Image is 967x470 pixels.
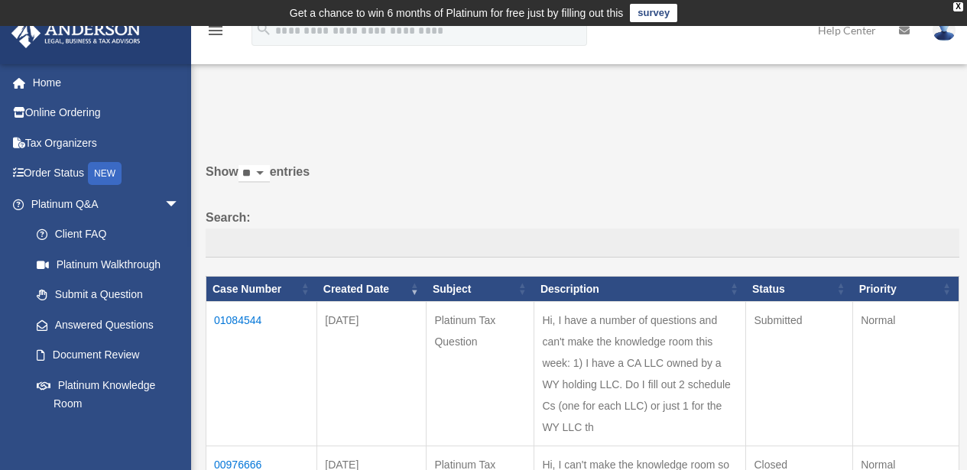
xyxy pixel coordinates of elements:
[239,165,270,183] select: Showentries
[853,276,959,302] th: Priority: activate to sort column ascending
[317,276,427,302] th: Created Date: activate to sort column ascending
[21,340,195,371] a: Document Review
[427,302,534,446] td: Platinum Tax Question
[206,276,317,302] th: Case Number: activate to sort column ascending
[427,276,534,302] th: Subject: activate to sort column ascending
[7,18,145,48] img: Anderson Advisors Platinum Portal
[317,302,427,446] td: [DATE]
[88,162,122,185] div: NEW
[206,229,959,258] input: Search:
[11,67,203,98] a: Home
[290,4,624,22] div: Get a chance to win 6 months of Platinum for free just by filling out this
[534,302,746,446] td: Hi, I have a number of questions and can't make the knowledge room this week: 1) I have a CA LLC ...
[21,310,187,340] a: Answered Questions
[11,158,203,190] a: Order StatusNEW
[853,302,959,446] td: Normal
[630,4,677,22] a: survey
[21,249,195,280] a: Platinum Walkthrough
[206,302,317,446] td: 01084544
[21,280,195,310] a: Submit a Question
[11,189,195,219] a: Platinum Q&Aarrow_drop_down
[534,276,746,302] th: Description: activate to sort column ascending
[206,161,959,198] label: Show entries
[746,276,853,302] th: Status: activate to sort column ascending
[206,27,225,40] a: menu
[164,189,195,220] span: arrow_drop_down
[21,219,195,250] a: Client FAQ
[21,370,195,419] a: Platinum Knowledge Room
[11,98,203,128] a: Online Ordering
[206,207,959,258] label: Search:
[11,128,203,158] a: Tax Organizers
[933,19,956,41] img: User Pic
[255,21,272,37] i: search
[953,2,963,11] div: close
[746,302,853,446] td: Submitted
[206,21,225,40] i: menu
